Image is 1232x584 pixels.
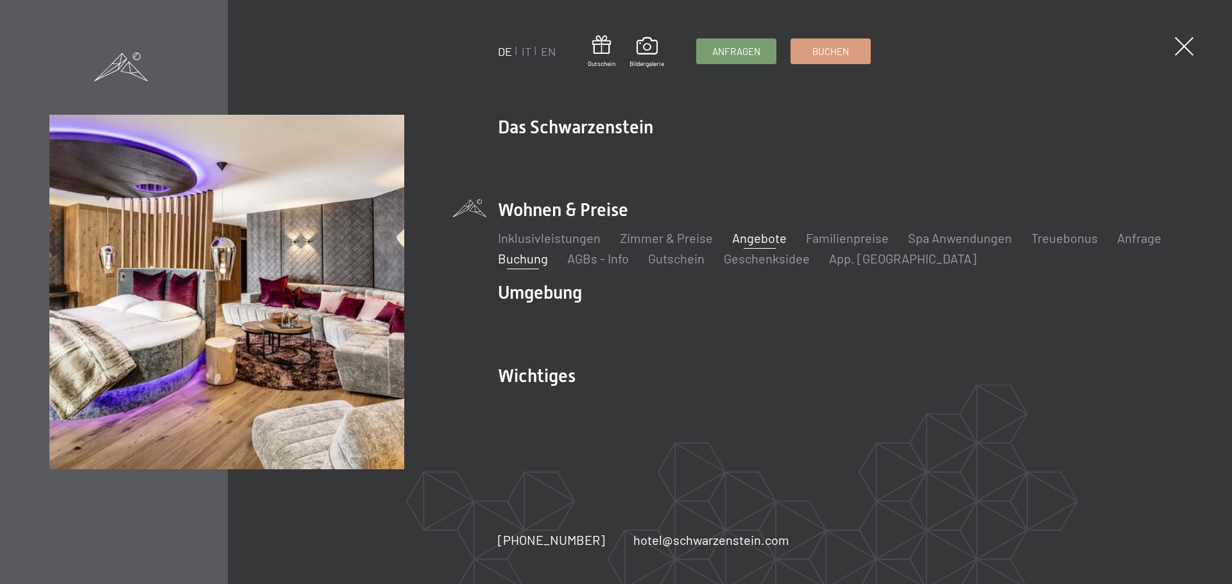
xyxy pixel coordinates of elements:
a: EN [541,44,556,58]
a: Anfrage [1117,230,1161,246]
a: Anfragen [697,39,776,63]
a: AGBs - Info [567,251,629,266]
a: Buchen [791,39,870,63]
a: DE [498,44,512,58]
a: Familienpreise [806,230,889,246]
a: Angebote [732,230,787,246]
a: Spa Anwendungen [908,230,1012,246]
a: Treuebonus [1031,230,1098,246]
span: Bildergalerie [629,59,664,68]
a: Inklusivleistungen [498,230,601,246]
a: Geschenksidee [724,251,810,266]
span: [PHONE_NUMBER] [498,532,605,547]
a: Gutschein [588,35,615,68]
span: Buchen [812,45,849,58]
a: App. [GEOGRAPHIC_DATA] [829,251,977,266]
a: [PHONE_NUMBER] [498,531,605,549]
span: Anfragen [712,45,760,58]
a: hotel@schwarzenstein.com [633,531,789,549]
a: Buchung [498,251,548,266]
a: Zimmer & Preise [620,230,713,246]
a: Bildergalerie [629,37,664,68]
a: IT [522,44,531,58]
span: Gutschein [588,59,615,68]
a: Gutschein [648,251,705,266]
